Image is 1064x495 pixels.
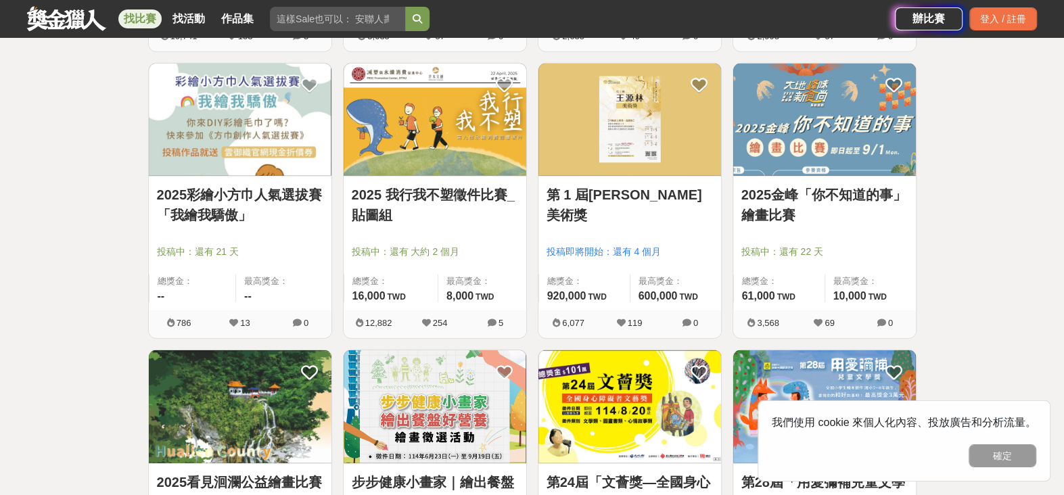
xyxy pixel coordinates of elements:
[244,275,323,288] span: 最高獎金：
[757,31,779,41] span: 2,993
[433,318,448,328] span: 254
[435,31,444,41] span: 57
[547,245,713,259] span: 投稿即將開始：還有 4 個月
[304,318,308,328] span: 0
[216,9,259,28] a: 作品集
[352,185,518,225] a: 2025 我行我不塑徵件比賽_貼圖組
[157,472,323,492] a: 2025看見洄瀾公益繪畫比賽
[733,64,916,176] img: Cover Image
[630,31,639,41] span: 49
[547,275,622,288] span: 總獎金：
[446,290,473,302] span: 8,000
[888,31,893,41] span: 0
[969,7,1037,30] div: 登入 / 註冊
[446,275,518,288] span: 最高獎金：
[777,292,795,302] span: TWD
[742,275,816,288] span: 總獎金：
[158,275,228,288] span: 總獎金：
[538,350,721,463] img: Cover Image
[344,350,526,464] a: Cover Image
[157,245,323,259] span: 投稿中：還有 21 天
[562,31,584,41] span: 2,635
[476,292,494,302] span: TWD
[538,350,721,464] a: Cover Image
[344,64,526,176] img: Cover Image
[304,31,308,41] span: 3
[825,31,834,41] span: 57
[499,318,503,328] span: 5
[547,185,713,225] a: 第 1 屆[PERSON_NAME]美術獎
[742,290,775,302] span: 61,000
[170,31,198,41] span: 19,741
[158,290,165,302] span: --
[639,275,713,288] span: 最高獎金：
[833,275,908,288] span: 最高獎金：
[352,245,518,259] span: 投稿中：還有 大約 2 個月
[177,318,191,328] span: 786
[352,275,430,288] span: 總獎金：
[772,417,1036,428] span: 我們使用 cookie 來個人化內容、投放廣告和分析流量。
[149,350,331,464] a: Cover Image
[118,9,162,28] a: 找比賽
[868,292,886,302] span: TWD
[628,318,643,328] span: 119
[270,7,405,31] input: 這樣Sale也可以： 安聯人壽創意銷售法募集
[693,318,698,328] span: 0
[679,292,697,302] span: TWD
[387,292,405,302] span: TWD
[969,444,1036,467] button: 確定
[157,185,323,225] a: 2025彩繪小方巾人氣選拔賽「我繪我驕傲」
[352,290,386,302] span: 16,000
[538,64,721,176] img: Cover Image
[344,350,526,463] img: Cover Image
[238,31,253,41] span: 153
[149,350,331,463] img: Cover Image
[895,7,963,30] a: 辦比賽
[825,318,834,328] span: 69
[365,318,392,328] span: 12,882
[693,31,698,41] span: 0
[757,318,779,328] span: 3,568
[741,185,908,225] a: 2025金峰「你不知道的事」繪畫比賽
[547,290,586,302] span: 920,000
[888,318,893,328] span: 0
[167,9,210,28] a: 找活動
[733,350,916,463] img: Cover Image
[244,290,252,302] span: --
[240,318,250,328] span: 13
[499,31,503,41] span: 0
[588,292,606,302] span: TWD
[741,245,908,259] span: 投稿中：還有 22 天
[562,318,584,328] span: 6,077
[733,350,916,464] a: Cover Image
[367,31,390,41] span: 3,035
[833,290,866,302] span: 10,000
[639,290,678,302] span: 600,000
[149,64,331,176] img: Cover Image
